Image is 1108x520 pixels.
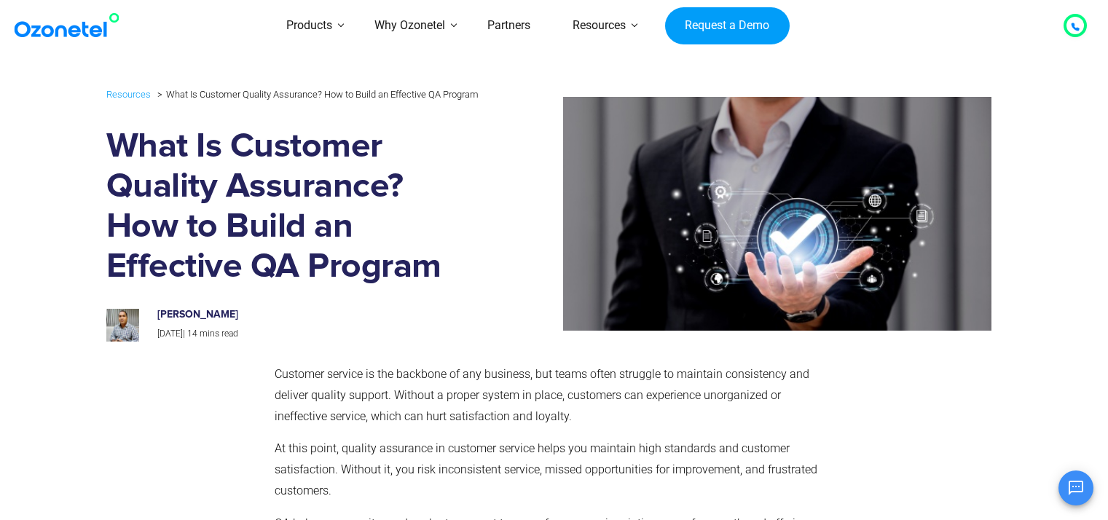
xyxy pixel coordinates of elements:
span: mins read [200,328,238,339]
p: | [157,326,465,342]
button: Open chat [1058,470,1093,505]
p: Customer service is the backbone of any business, but teams often struggle to maintain consistenc... [275,364,828,427]
h6: [PERSON_NAME] [157,309,465,321]
img: prashanth-kancherla_avatar_1-200x200.jpeg [106,309,139,342]
p: At this point, quality assurance in customer service helps you maintain high standards and custom... [275,438,828,501]
a: Resources [106,86,151,103]
span: [DATE] [157,328,183,339]
li: What Is Customer Quality Assurance? How to Build an Effective QA Program [154,85,479,103]
h1: What Is Customer Quality Assurance? How to Build an Effective QA Program [106,127,480,287]
a: Request a Demo [665,7,790,45]
span: 14 [187,328,197,339]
